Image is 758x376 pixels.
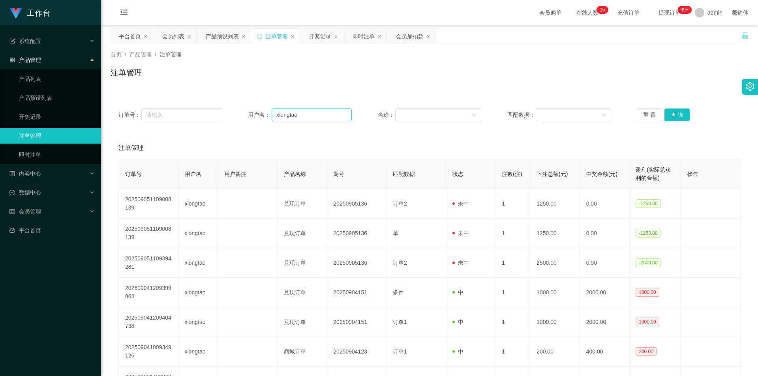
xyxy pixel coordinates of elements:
[495,189,530,219] td: 1
[19,71,95,87] a: 产品列表
[637,108,662,121] button: 重 置
[530,337,580,367] td: 200.00
[266,29,288,44] div: 注单管理
[452,348,463,355] span: 中
[185,171,201,177] span: 用户名
[9,57,41,63] span: 产品管理
[178,278,218,307] td: xiongtao
[19,90,95,106] a: 产品预设列表
[9,170,41,177] span: 内容中心
[636,229,660,238] span: -1250.00
[119,248,178,278] td: 202509051109394281
[178,189,218,219] td: xiongtao
[393,348,407,355] span: 订单1
[248,111,272,119] span: 用户名：
[178,337,218,367] td: xiongtao
[530,307,580,337] td: 1000.00
[452,260,469,266] span: 未中
[241,34,246,39] i: 图标: close
[9,9,51,16] a: 工作台
[111,67,142,79] h1: 注单管理
[378,111,395,119] span: 名称：
[353,29,375,44] div: 即时注单
[178,219,218,248] td: xiongtao
[327,278,387,307] td: 20250904151
[9,223,95,238] a: 图标: dashboard平台首页
[272,108,352,121] input: 请输入
[9,171,15,176] i: 图标: profile
[687,171,698,177] span: 操作
[327,248,387,278] td: 20250905136
[159,51,182,58] span: 注单管理
[9,208,41,215] span: 会员管理
[393,260,407,266] span: 订单2
[636,288,659,297] span: 1000.00
[27,0,51,26] h1: 工作台
[677,6,692,14] sup: 1085
[155,51,156,58] span: /
[495,248,530,278] td: 1
[9,57,15,63] i: 图标: appstore-o
[290,34,295,39] i: 图标: close
[9,190,15,195] i: 图标: check-circle-o
[452,200,469,207] span: 未中
[393,200,407,207] span: 订单2
[278,278,327,307] td: 兑现订单
[224,171,246,177] span: 用户备注
[125,51,126,58] span: /
[278,219,327,248] td: 兑现订单
[19,109,95,125] a: 开奖记录
[278,189,327,219] td: 兑现订单
[327,307,387,337] td: 20250904151
[530,189,580,219] td: 1250.00
[636,258,660,267] span: -2500.00
[333,171,344,177] span: 期号
[9,38,15,44] i: 图标: form
[495,278,530,307] td: 1
[327,189,387,219] td: 20250905136
[502,171,522,177] span: 注数(注)
[495,337,530,367] td: 1
[119,337,178,367] td: 202509041009349126
[393,319,407,325] span: 订单1
[495,219,530,248] td: 1
[452,319,463,325] span: 中
[206,29,239,44] div: 产品预设列表
[537,171,568,177] span: 下注总额(元)
[597,6,608,14] sup: 15
[327,337,387,367] td: 20250904123
[257,34,263,39] i: 图标: sync
[452,171,463,177] span: 状态
[507,111,536,119] span: 匹配数据：
[278,337,327,367] td: 商城订单
[580,278,630,307] td: 2000.00
[309,29,331,44] div: 开奖记录
[580,219,630,248] td: 0.00
[9,189,41,196] span: 数据中心
[530,248,580,278] td: 2500.00
[572,10,602,15] span: 在线人数
[580,189,630,219] td: 0.00
[278,307,327,337] td: 兑现订单
[396,29,424,44] div: 会员加扣款
[141,108,222,121] input: 请输入
[426,34,431,39] i: 图标: close
[636,166,671,181] span: 盈利(实际总获利的金额)
[162,29,184,44] div: 会员列表
[118,143,144,153] span: 注单管理
[741,32,749,39] i: 图标: unlock
[178,248,218,278] td: xiongtao
[452,230,469,236] span: 未中
[580,307,630,337] td: 2000.00
[614,10,644,15] span: 充值订单
[143,34,148,39] i: 图标: close
[580,248,630,278] td: 0.00
[125,171,142,177] span: 订单号
[119,29,141,44] div: 平台首页
[586,171,617,177] span: 中奖金额(元)
[664,108,690,121] button: 查 询
[334,34,338,39] i: 图标: close
[636,347,657,356] span: 200.00
[472,112,477,118] i: 图标: down
[9,8,22,19] img: logo.9652507e.png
